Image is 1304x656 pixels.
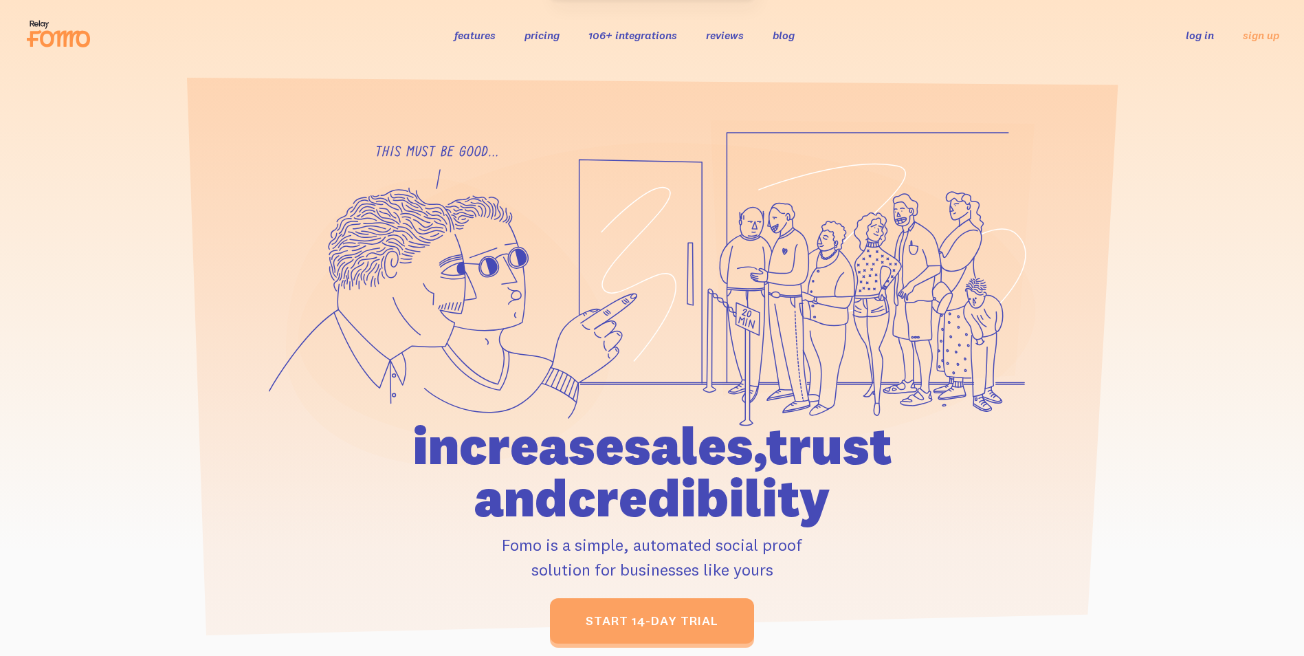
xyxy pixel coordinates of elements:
[524,28,560,42] a: pricing
[454,28,496,42] a: features
[334,419,971,524] h1: increase sales, trust and credibility
[550,598,754,644] a: start 14-day trial
[334,532,971,582] p: Fomo is a simple, automated social proof solution for businesses like yours
[1243,28,1279,43] a: sign up
[773,28,795,42] a: blog
[706,28,744,42] a: reviews
[1186,28,1214,42] a: log in
[588,28,677,42] a: 106+ integrations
